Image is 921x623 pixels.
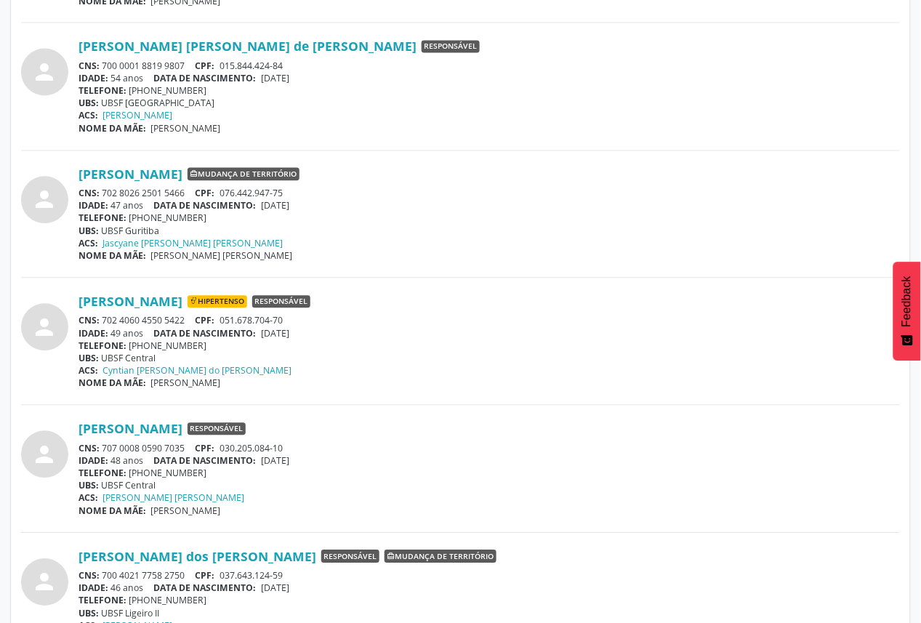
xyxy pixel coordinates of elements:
div: [PHONE_NUMBER] [79,85,900,97]
span: IDADE: [79,73,108,85]
span: [DATE] [261,73,289,85]
span: CNS: [79,443,100,455]
span: IDADE: [79,328,108,340]
a: [PERSON_NAME] [PERSON_NAME] [103,492,245,505]
i: person [32,442,58,468]
i: person [32,60,58,86]
span: CPF: [196,443,215,455]
span: CNS: [79,570,100,582]
div: [PHONE_NUMBER] [79,595,900,607]
span: CPF: [196,570,215,582]
span: Feedback [901,276,914,327]
span: DATA DE NASCIMENTO: [154,328,257,340]
span: CNS: [79,60,100,73]
div: [PHONE_NUMBER] [79,340,900,353]
span: Mudança de território [188,168,299,181]
div: UBSF [GEOGRAPHIC_DATA] [79,97,900,110]
span: UBS: [79,225,99,238]
button: Feedback - Mostrar pesquisa [893,262,921,361]
div: UBSF Central [79,353,900,365]
span: Responsável [422,41,480,54]
span: NOME DA MÃE: [79,505,146,518]
div: 54 anos [79,73,900,85]
div: [PHONE_NUMBER] [79,212,900,225]
span: NOME DA MÃE: [79,250,146,262]
span: [DATE] [261,328,289,340]
a: [PERSON_NAME] dos [PERSON_NAME] [79,549,316,565]
span: ACS: [79,365,98,377]
span: UBS: [79,480,99,492]
span: CNS: [79,315,100,327]
span: 037.643.124-59 [220,570,283,582]
div: 700 4021 7758 2750 [79,570,900,582]
span: [DATE] [261,455,289,467]
a: [PERSON_NAME] [103,110,173,122]
span: [DATE] [261,582,289,595]
div: 48 anos [79,455,900,467]
div: 49 anos [79,328,900,340]
i: person [32,187,58,213]
a: Jascyane [PERSON_NAME] [PERSON_NAME] [103,238,283,250]
span: DATA DE NASCIMENTO: [154,200,257,212]
span: IDADE: [79,455,108,467]
div: 700 0001 8819 9807 [79,60,900,73]
span: 051.678.704-70 [220,315,283,327]
span: IDADE: [79,200,108,212]
span: ACS: [79,492,98,505]
span: Responsável [321,550,379,563]
a: [PERSON_NAME] [79,294,182,310]
span: DATA DE NASCIMENTO: [154,73,257,85]
span: [PERSON_NAME] [151,377,221,390]
span: UBS: [79,353,99,365]
div: UBSF Ligeiro II [79,608,900,620]
span: Responsável [188,423,246,436]
span: [PERSON_NAME] [PERSON_NAME] [151,250,293,262]
a: [PERSON_NAME] [79,421,182,437]
div: 46 anos [79,582,900,595]
span: Mudança de território [385,550,496,563]
span: 030.205.084-10 [220,443,283,455]
span: DATA DE NASCIMENTO: [154,582,257,595]
div: 702 8026 2501 5466 [79,188,900,200]
span: Responsável [252,296,310,309]
span: DATA DE NASCIMENTO: [154,455,257,467]
span: [DATE] [261,200,289,212]
i: person [32,315,58,341]
span: CPF: [196,188,215,200]
div: 702 4060 4550 5422 [79,315,900,327]
div: UBSF Central [79,480,900,492]
span: TELEFONE: [79,212,126,225]
span: CPF: [196,60,215,73]
span: UBS: [79,608,99,620]
span: 076.442.947-75 [220,188,283,200]
span: UBS: [79,97,99,110]
div: [PHONE_NUMBER] [79,467,900,480]
span: CNS: [79,188,100,200]
span: ACS: [79,238,98,250]
span: TELEFONE: [79,595,126,607]
div: 707 0008 0590 7035 [79,443,900,455]
div: UBSF Guritiba [79,225,900,238]
div: 47 anos [79,200,900,212]
span: NOME DA MÃE: [79,123,146,135]
span: [PERSON_NAME] [151,123,221,135]
span: 015.844.424-84 [220,60,283,73]
span: NOME DA MÃE: [79,377,146,390]
a: [PERSON_NAME] [PERSON_NAME] de [PERSON_NAME] [79,39,417,55]
span: ACS: [79,110,98,122]
span: [PERSON_NAME] [151,505,221,518]
a: Cyntian [PERSON_NAME] do [PERSON_NAME] [103,365,292,377]
a: [PERSON_NAME] [79,166,182,182]
span: IDADE: [79,582,108,595]
span: TELEFONE: [79,85,126,97]
span: TELEFONE: [79,467,126,480]
span: CPF: [196,315,215,327]
span: Hipertenso [188,296,247,309]
span: TELEFONE: [79,340,126,353]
